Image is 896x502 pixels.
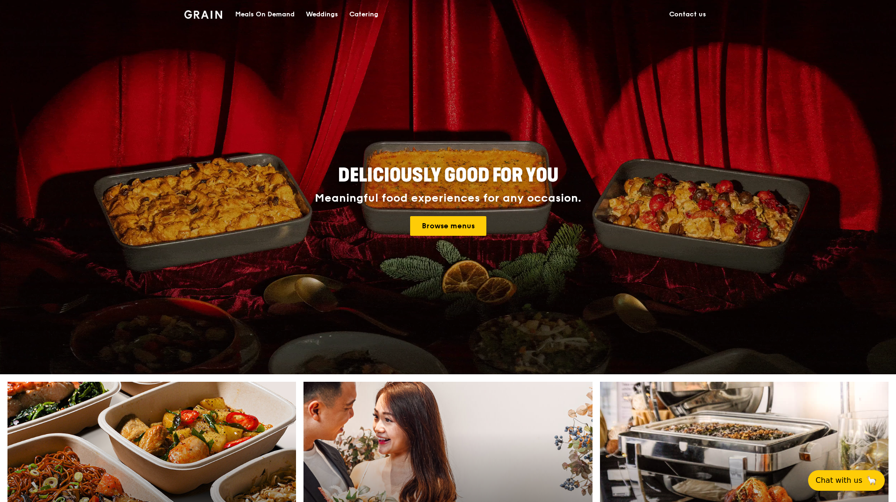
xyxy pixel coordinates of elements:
[306,0,338,29] div: Weddings
[349,0,378,29] div: Catering
[866,475,877,486] span: 🦙
[300,0,344,29] a: Weddings
[816,475,862,486] span: Chat with us
[344,0,384,29] a: Catering
[664,0,712,29] a: Contact us
[808,470,885,491] button: Chat with us🦙
[338,164,558,187] span: Deliciously good for you
[410,216,486,236] a: Browse menus
[280,192,616,205] div: Meaningful food experiences for any occasion.
[235,0,295,29] div: Meals On Demand
[184,10,222,19] img: Grain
